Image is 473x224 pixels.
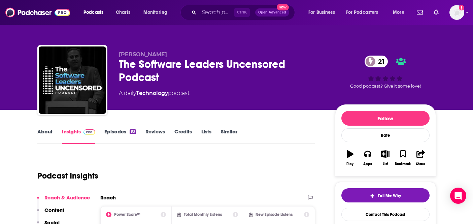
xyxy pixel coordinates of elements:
img: User Profile [449,5,464,20]
span: Open Advanced [258,11,286,14]
button: tell me why sparkleTell Me Why [341,188,430,202]
a: Similar [221,128,237,144]
button: open menu [79,7,112,18]
span: New [277,4,289,10]
h2: Total Monthly Listens [184,212,222,217]
p: Content [44,207,64,213]
div: Apps [363,162,372,166]
button: Apps [359,146,376,170]
img: Podchaser - Follow, Share and Rate Podcasts [5,6,70,19]
div: 21Good podcast? Give it some love! [335,51,436,93]
span: Charts [116,8,130,17]
button: open menu [304,7,343,18]
h2: New Episode Listens [256,212,293,217]
a: Lists [201,128,211,144]
div: List [383,162,388,166]
span: Ctrl K [234,8,250,17]
a: Reviews [145,128,165,144]
span: Podcasts [83,8,103,17]
a: Show notifications dropdown [431,7,441,18]
div: Rate [341,128,430,142]
img: The Software Leaders Uncensored Podcast [39,46,106,114]
button: Play [341,146,359,170]
h2: Power Score™ [114,212,140,217]
button: open menu [139,7,176,18]
span: Monitoring [143,8,167,17]
div: Search podcasts, credits, & more... [187,5,301,20]
a: Show notifications dropdown [414,7,426,18]
svg: Add a profile image [459,5,464,10]
button: Show profile menu [449,5,464,20]
span: 21 [371,56,388,67]
span: For Business [308,8,335,17]
span: More [393,8,404,17]
h1: Podcast Insights [37,171,98,181]
a: About [37,128,53,144]
button: open menu [342,7,388,18]
img: tell me why sparkle [370,193,375,198]
span: [PERSON_NAME] [119,51,167,58]
div: Share [416,162,425,166]
a: InsightsPodchaser Pro [62,128,95,144]
div: A daily podcast [119,89,190,97]
input: Search podcasts, credits, & more... [199,7,234,18]
span: Good podcast? Give it some love! [350,84,421,89]
button: Bookmark [394,146,412,170]
div: Open Intercom Messenger [450,188,466,204]
div: Bookmark [395,162,411,166]
div: 93 [130,129,136,134]
span: Logged in as ABolliger [449,5,464,20]
a: Contact This Podcast [341,208,430,221]
div: Play [346,162,353,166]
a: 21 [365,56,388,67]
button: Content [37,207,64,219]
img: Podchaser Pro [83,129,95,135]
span: Tell Me Why [378,193,401,198]
a: Credits [174,128,192,144]
button: Follow [341,111,430,126]
button: Share [412,146,429,170]
h2: Reach [100,194,116,201]
button: open menu [388,7,413,18]
p: Reach & Audience [44,194,90,201]
button: Open AdvancedNew [255,8,289,17]
button: List [376,146,394,170]
a: Episodes93 [104,128,136,144]
a: Charts [111,7,134,18]
span: For Podcasters [346,8,378,17]
a: Technology [136,90,168,96]
button: Reach & Audience [37,194,90,207]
